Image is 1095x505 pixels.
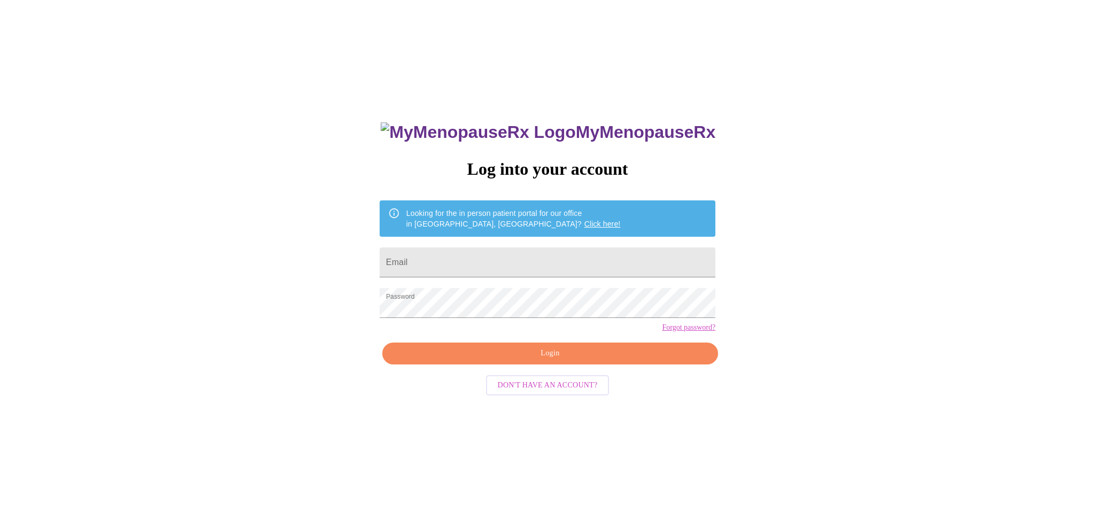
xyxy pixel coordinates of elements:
a: Click here! [584,220,621,228]
h3: Log into your account [380,159,715,179]
a: Don't have an account? [483,379,612,389]
button: Don't have an account? [486,375,610,396]
span: Login [395,347,706,360]
div: Looking for the in person patient portal for our office in [GEOGRAPHIC_DATA], [GEOGRAPHIC_DATA]? [406,204,621,234]
img: MyMenopauseRx Logo [381,122,575,142]
h3: MyMenopauseRx [381,122,715,142]
button: Login [382,343,718,364]
span: Don't have an account? [498,379,598,392]
a: Forgot password? [662,323,715,332]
